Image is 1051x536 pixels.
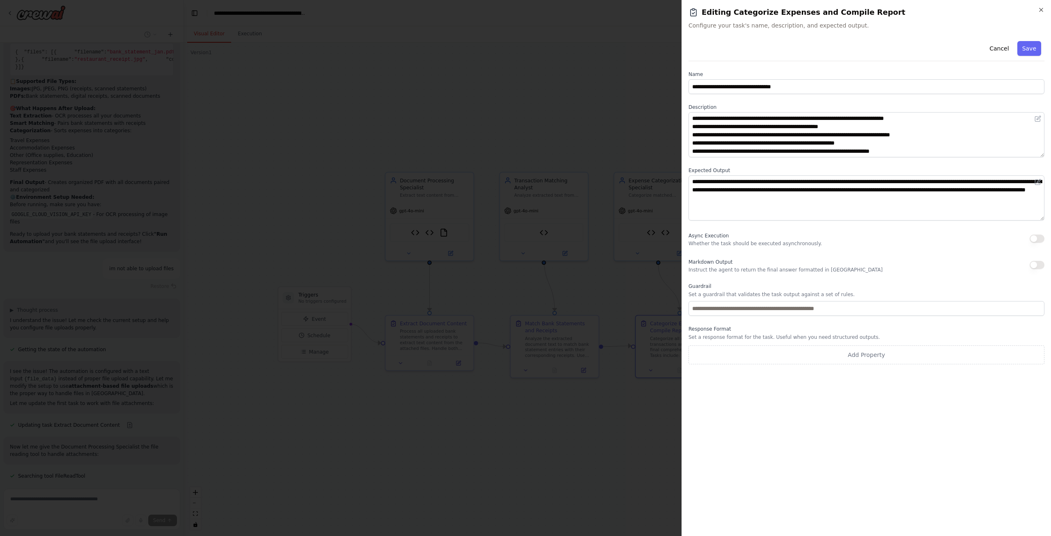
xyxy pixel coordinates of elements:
[1033,177,1043,187] button: Open in editor
[688,167,1044,174] label: Expected Output
[688,104,1044,110] label: Description
[1033,114,1043,124] button: Open in editor
[688,326,1044,332] label: Response Format
[688,283,1044,290] label: Guardrail
[1017,41,1041,56] button: Save
[688,345,1044,364] button: Add Property
[688,240,822,247] p: Whether the task should be executed asynchronously.
[688,71,1044,78] label: Name
[984,41,1014,56] button: Cancel
[688,233,729,239] span: Async Execution
[688,259,732,265] span: Markdown Output
[688,267,883,273] p: Instruct the agent to return the final answer formatted in [GEOGRAPHIC_DATA]
[688,334,1044,340] p: Set a response format for the task. Useful when you need structured outputs.
[688,291,1044,298] p: Set a guardrail that validates the task output against a set of rules.
[688,7,1044,18] h2: Editing Categorize Expenses and Compile Report
[688,21,1044,30] span: Configure your task's name, description, and expected output.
